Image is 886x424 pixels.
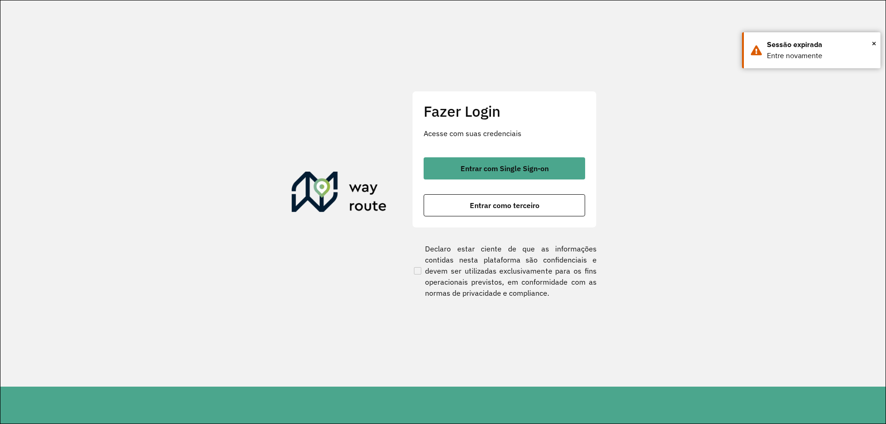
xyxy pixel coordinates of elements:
button: button [424,194,585,216]
label: Declaro estar ciente de que as informações contidas nesta plataforma são confidenciais e devem se... [412,243,597,299]
img: Roteirizador AmbevTech [292,172,387,216]
div: Sessão expirada [767,39,874,50]
span: Entrar como terceiro [470,202,539,209]
h2: Fazer Login [424,102,585,120]
button: button [424,157,585,179]
p: Acesse com suas credenciais [424,128,585,139]
span: × [872,36,876,50]
div: Entre novamente [767,50,874,61]
button: Close [872,36,876,50]
span: Entrar com Single Sign-on [461,165,549,172]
